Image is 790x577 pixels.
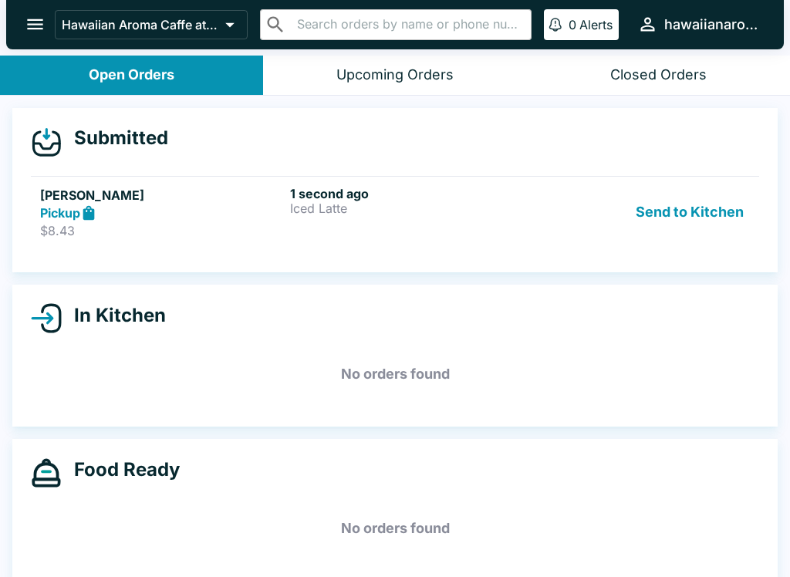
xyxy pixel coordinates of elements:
a: [PERSON_NAME]Pickup$8.431 second agoIced LatteSend to Kitchen [31,176,759,248]
button: open drawer [15,5,55,44]
h4: Submitted [62,127,168,150]
p: Hawaiian Aroma Caffe at The [GEOGRAPHIC_DATA] [62,17,219,32]
h5: [PERSON_NAME] [40,186,284,204]
p: Alerts [579,17,613,32]
h6: 1 second ago [290,186,534,201]
p: $8.43 [40,223,284,238]
div: hawaiianaromacaffeilikai [664,15,759,34]
h5: No orders found [31,501,759,556]
h4: In Kitchen [62,304,166,327]
h4: Food Ready [62,458,180,481]
button: Send to Kitchen [630,186,750,239]
div: Open Orders [89,66,174,84]
div: Closed Orders [610,66,707,84]
strong: Pickup [40,205,80,221]
h5: No orders found [31,346,759,402]
div: Upcoming Orders [336,66,454,84]
button: hawaiianaromacaffeilikai [631,8,765,41]
p: 0 [569,17,576,32]
p: Iced Latte [290,201,534,215]
input: Search orders by name or phone number [292,14,525,35]
button: Hawaiian Aroma Caffe at The [GEOGRAPHIC_DATA] [55,10,248,39]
